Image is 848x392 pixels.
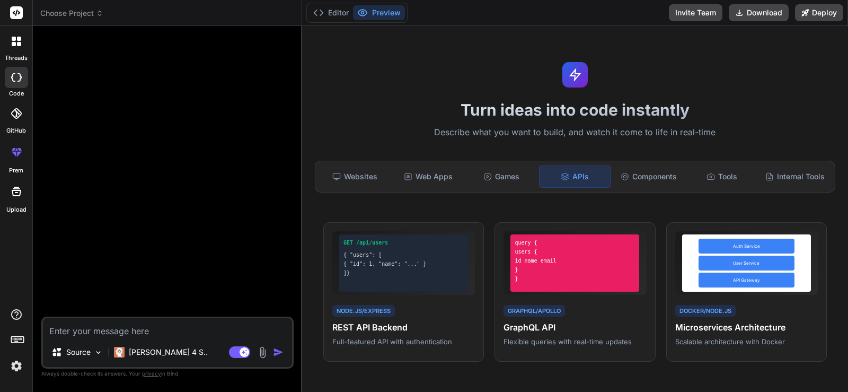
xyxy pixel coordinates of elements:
[729,4,789,21] button: Download
[9,166,23,175] label: prem
[320,165,391,188] div: Websites
[515,239,635,247] div: query {
[5,54,28,63] label: threads
[332,321,475,334] h4: REST API Backend
[6,126,26,135] label: GitHub
[466,165,537,188] div: Games
[515,266,635,274] div: }
[669,4,722,21] button: Invite Team
[353,5,405,20] button: Preview
[343,260,464,268] div: { "id": 1, "name": "..." }
[6,205,26,214] label: Upload
[686,165,757,188] div: Tools
[699,239,794,254] div: Auth Service
[142,370,161,377] span: privacy
[503,337,646,346] p: Flexible queries with real-time updates
[308,126,842,140] p: Describe what you want to build, and watch it come to life in real-time
[40,8,103,19] span: Choose Project
[114,347,125,358] img: Claude 4 Sonnet
[257,346,269,359] img: attachment
[515,275,635,283] div: }
[343,239,464,247] div: GET /api/users
[129,347,208,358] p: [PERSON_NAME] 4 S..
[539,165,611,188] div: APIs
[332,305,395,317] div: Node.js/Express
[515,257,635,265] div: id name email
[699,273,794,288] div: API Gateway
[7,357,25,375] img: settings
[675,321,818,334] h4: Microservices Architecture
[675,305,736,317] div: Docker/Node.js
[66,347,91,358] p: Source
[503,305,565,317] div: GraphQL/Apollo
[393,165,464,188] div: Web Apps
[699,256,794,271] div: User Service
[795,4,843,21] button: Deploy
[9,89,24,98] label: code
[613,165,684,188] div: Components
[41,369,294,379] p: Always double-check its answers. Your in Bind
[343,251,464,259] div: { "users": [
[675,337,818,346] p: Scalable architecture with Docker
[503,321,646,334] h4: GraphQL API
[309,5,353,20] button: Editor
[343,269,464,277] div: ]}
[308,100,842,119] h1: Turn ideas into code instantly
[515,248,635,256] div: users {
[332,337,475,346] p: Full-featured API with authentication
[273,347,284,358] img: icon
[759,165,831,188] div: Internal Tools
[94,348,103,357] img: Pick Models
